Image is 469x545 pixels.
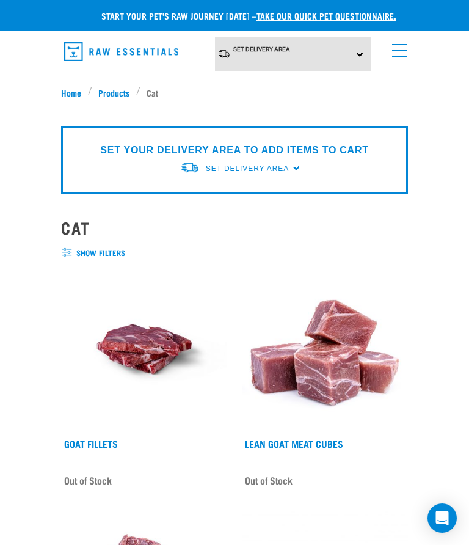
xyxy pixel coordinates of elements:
[61,247,408,259] span: show filters
[245,471,293,489] span: Out of Stock
[233,46,290,53] span: Set Delivery Area
[64,471,112,489] span: Out of Stock
[98,86,129,99] span: Products
[180,161,200,174] img: van-moving.png
[256,13,396,18] a: take our quick pet questionnaire.
[64,42,178,61] img: Raw Essentials Logo
[245,441,343,446] a: Lean Goat Meat Cubes
[386,37,408,59] a: menu
[218,49,230,59] img: van-moving.png
[427,503,457,533] div: Open Intercom Messenger
[61,218,408,237] h2: Cat
[242,266,408,432] img: 1184 Wild Goat Meat Cubes Boneless 01
[61,86,408,99] nav: breadcrumbs
[206,164,289,173] span: Set Delivery Area
[61,266,227,432] img: Raw Essentials Goat Fillets
[64,441,118,446] a: Goat Fillets
[61,86,81,99] span: Home
[61,86,88,99] a: Home
[100,143,368,158] p: SET YOUR DELIVERY AREA TO ADD ITEMS TO CART
[92,86,136,99] a: Products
